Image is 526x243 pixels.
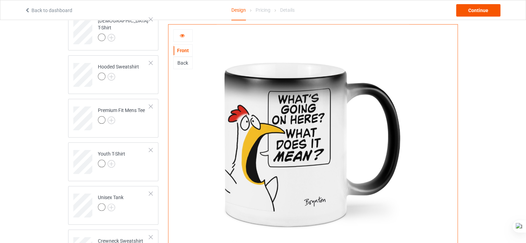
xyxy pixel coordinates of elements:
div: Unisex Tank [98,194,123,211]
div: Details [280,0,295,20]
div: Premium Fit Mens Tee [98,107,145,123]
img: svg+xml;base64,PD94bWwgdmVyc2lvbj0iMS4wIiBlbmNvZGluZz0iVVRGLTgiPz4KPHN2ZyB3aWR0aD0iMjJweCIgaGVpZ2... [108,204,115,211]
img: svg+xml;base64,PD94bWwgdmVyc2lvbj0iMS4wIiBlbmNvZGluZz0iVVRGLTgiPz4KPHN2ZyB3aWR0aD0iMjJweCIgaGVpZ2... [108,73,115,81]
a: Back to dashboard [25,8,72,13]
div: Unisex Tank [68,186,158,225]
div: Back [174,59,192,66]
div: Design [231,0,246,20]
img: svg+xml;base64,PD94bWwgdmVyc2lvbj0iMS4wIiBlbmNvZGluZz0iVVRGLTgiPz4KPHN2ZyB3aWR0aD0iMjJweCIgaGVpZ2... [108,34,115,41]
div: [DEMOGRAPHIC_DATA] T-Shirt [68,12,158,50]
div: Continue [456,4,500,17]
div: Youth T-Shirt [68,142,158,181]
div: Youth T-Shirt [98,150,125,167]
div: Hooded Sweatshirt [68,55,158,94]
img: svg+xml;base64,PD94bWwgdmVyc2lvbj0iMS4wIiBlbmNvZGluZz0iVVRGLTgiPz4KPHN2ZyB3aWR0aD0iMjJweCIgaGVpZ2... [108,160,115,168]
div: [DEMOGRAPHIC_DATA] T-Shirt [98,17,149,41]
div: Front [174,47,192,54]
img: svg+xml;base64,PD94bWwgdmVyc2lvbj0iMS4wIiBlbmNvZGluZz0iVVRGLTgiPz4KPHN2ZyB3aWR0aD0iMjJweCIgaGVpZ2... [108,116,115,124]
div: Hooded Sweatshirt [98,63,139,80]
div: Premium Fit Mens Tee [68,99,158,138]
div: Pricing [256,0,270,20]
